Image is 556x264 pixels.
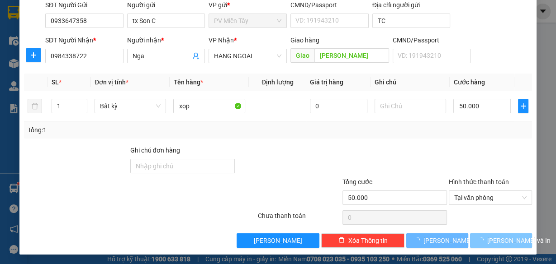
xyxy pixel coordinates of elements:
[77,9,99,18] span: Nhận:
[8,9,22,18] span: Gửi:
[28,99,42,113] button: delete
[52,79,59,86] span: SL
[393,35,471,45] div: CMND/Passport
[28,125,215,135] div: Tổng: 1
[310,99,367,113] input: 0
[257,211,342,227] div: Chưa thanh toán
[27,51,40,59] span: plus
[371,74,450,91] th: Ghi chú
[8,53,71,64] div: 0933463644
[130,159,235,173] input: Ghi chú đơn hàng
[413,237,423,243] span: loading
[26,48,41,62] button: plus
[8,29,71,40] div: tx Son C
[449,178,509,185] label: Hình thức thanh toán
[237,233,320,248] button: [PERSON_NAME]
[254,236,302,245] span: [PERSON_NAME]
[372,14,451,28] input: Địa chỉ của người gửi
[348,236,388,245] span: Xóa Thông tin
[310,79,343,86] span: Giá trị hàng
[261,79,294,86] span: Định lượng
[173,79,203,86] span: Tên hàng
[290,48,314,63] span: Giao
[77,58,90,67] span: DĐ:
[130,147,180,154] label: Ghi chú đơn hàng
[406,233,468,248] button: [PERSON_NAME]
[423,236,472,245] span: [PERSON_NAME]
[338,237,345,244] span: delete
[173,99,245,113] input: VD: Bàn, Ghế
[214,49,281,63] span: HANG NGOAI
[127,35,205,45] div: Người nhận
[477,237,487,243] span: loading
[454,191,527,204] span: Tại văn phòng
[8,8,71,29] div: PV Miền Tây
[8,40,71,53] div: 0933647358
[77,29,155,40] div: tam
[77,40,155,53] div: 0937723492
[453,79,485,86] span: Cước hàng
[518,102,528,110] span: plus
[209,37,234,44] span: VP Nhận
[214,14,281,28] span: PV Miền Tây
[95,79,128,86] span: Đơn vị tính
[45,35,124,45] div: SĐT Người Nhận
[470,233,532,248] button: [PERSON_NAME] và In
[290,37,319,44] span: Giao hàng
[100,99,161,113] span: Bất kỳ
[518,99,528,113] button: plus
[342,178,372,185] span: Tổng cước
[487,236,551,245] span: [PERSON_NAME] và In
[77,8,155,29] div: HANG NGOAI
[321,233,404,248] button: deleteXóa Thông tin
[375,99,447,113] input: Ghi Chú
[192,52,200,60] span: user-add
[314,48,389,63] input: Dọc đường
[90,53,126,69] span: A Thu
